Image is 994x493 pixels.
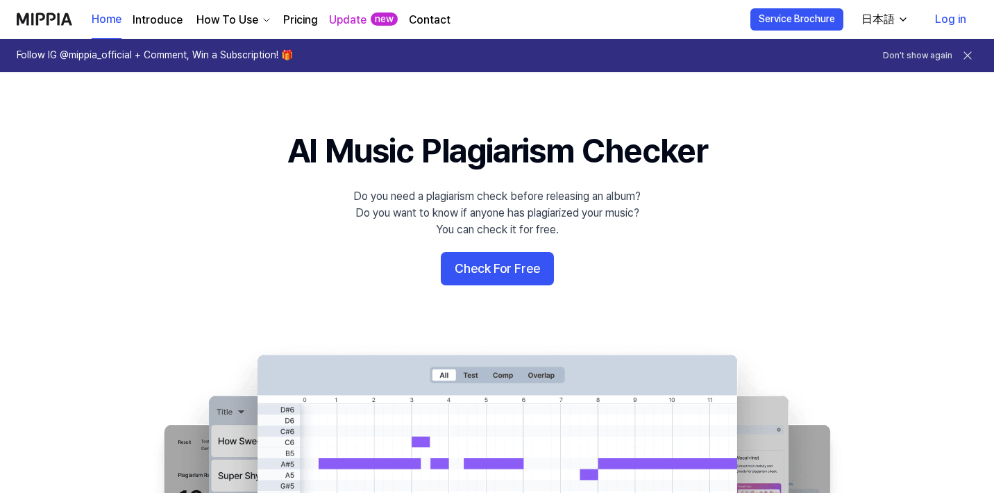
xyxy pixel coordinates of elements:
button: Service Brochure [750,8,843,31]
div: How To Use [194,12,261,28]
button: Check For Free [441,252,554,285]
div: new [371,12,398,26]
div: 日本語 [859,11,898,28]
a: Home [92,1,121,39]
a: Contact [409,12,450,28]
button: How To Use [194,12,272,28]
button: Don't show again [883,50,952,62]
a: Introduce [133,12,183,28]
button: 日本語 [850,6,917,33]
a: Pricing [283,12,318,28]
h1: AI Music Plagiarism Checker [287,128,707,174]
h1: Follow IG @mippia_official + Comment, Win a Subscription! 🎁 [17,49,293,62]
a: Update [329,12,367,28]
div: Do you need a plagiarism check before releasing an album? Do you want to know if anyone has plagi... [353,188,641,238]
